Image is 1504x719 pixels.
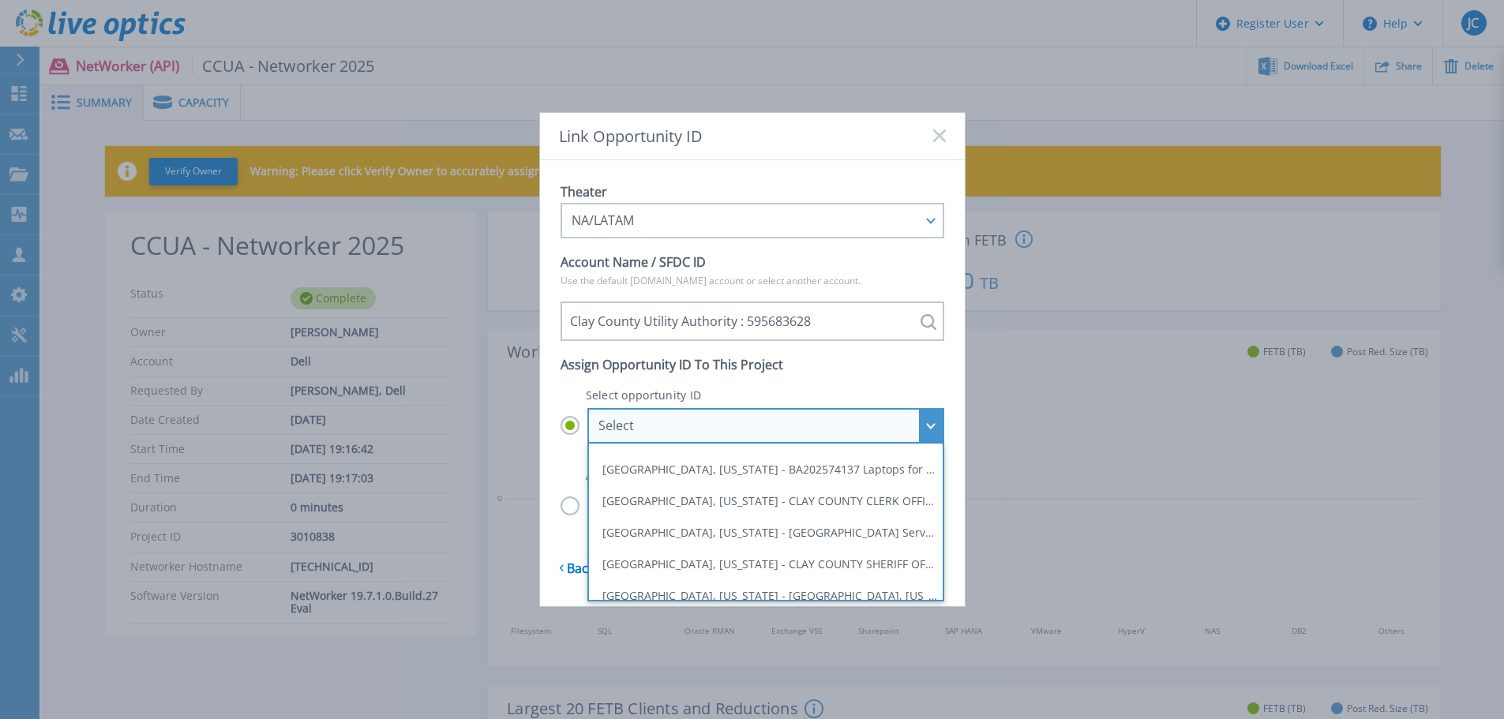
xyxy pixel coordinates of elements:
p: Select opportunity ID [561,388,944,402]
li: CLAY COUNTY, FLORIDA - CLAY COUNTY SHERIFF OFFICE - Phil Olsen - desktop : 29193328 [593,549,939,580]
input: Clay County Utility Authority : 595683628 [561,301,944,341]
p: Account Name / SFDC ID [561,251,944,273]
li: CLAY COUNTY, FLORIDA - BA202574137 Laptops for CCSO Clay County Sheriff's Office : 29708032 [593,454,939,485]
li: CLAY COUNTY, FLORIDA - Clay County Server R360 : 29781199 [593,517,939,549]
div: Select [598,418,916,433]
p: Assign Opportunity ID To This Project [561,354,944,376]
a: Back [561,549,595,575]
p: Theater [561,181,944,203]
p: Use the default [DOMAIN_NAME] account or select another account. [561,273,944,289]
li: CLAY COUNTY, FLORIDA - CLAY COUNTY, FLORIDA - *AR* TouchPoint - akiernan@touchpoint-inc.com - 904... [593,580,939,612]
li: CLAY COUNTY, FLORIDA - CLAY COUNTY CLERK OFFICE - Phil Olsen - desktop : 28960288 [593,485,939,517]
span: Link Opportunity ID [559,127,703,145]
div: NA/LATAM [572,213,916,227]
p: Activity not tied to opportunity [561,469,944,482]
